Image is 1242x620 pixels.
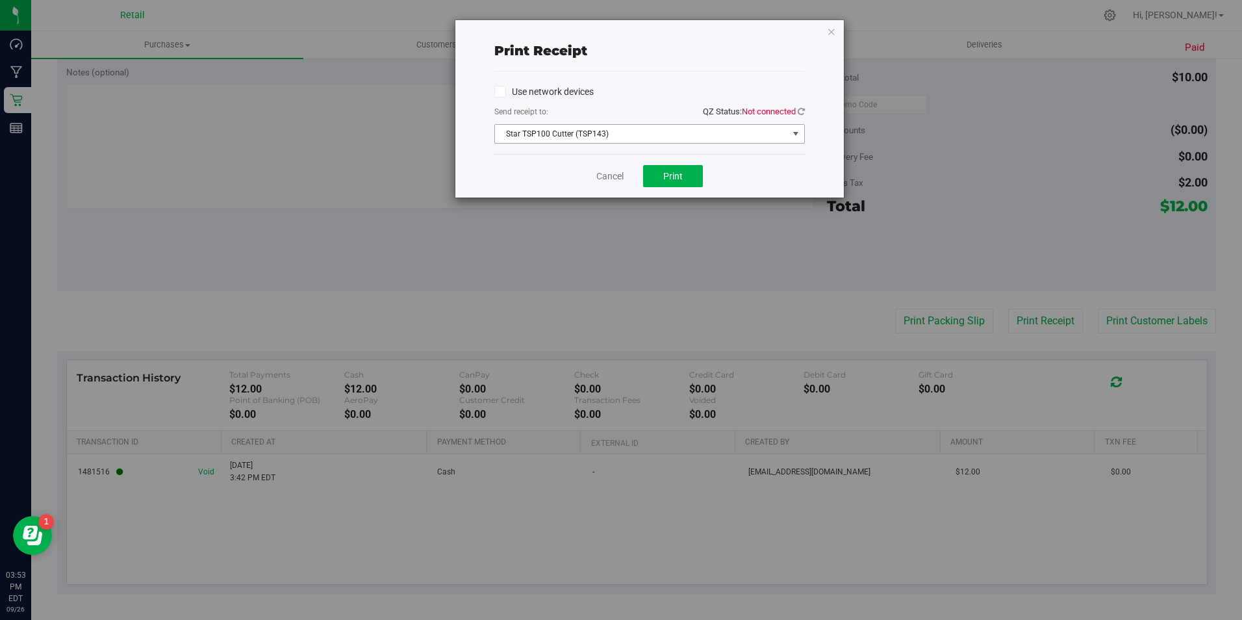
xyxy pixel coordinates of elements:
[494,43,587,58] span: Print receipt
[703,107,805,116] span: QZ Status:
[596,170,624,183] a: Cancel
[643,165,703,187] button: Print
[663,171,683,181] span: Print
[742,107,796,116] span: Not connected
[494,85,594,99] label: Use network devices
[495,125,788,143] span: Star TSP100 Cutter (TSP143)
[494,106,548,118] label: Send receipt to:
[13,516,52,555] iframe: Resource center
[38,514,54,530] iframe: Resource center unread badge
[787,125,804,143] span: select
